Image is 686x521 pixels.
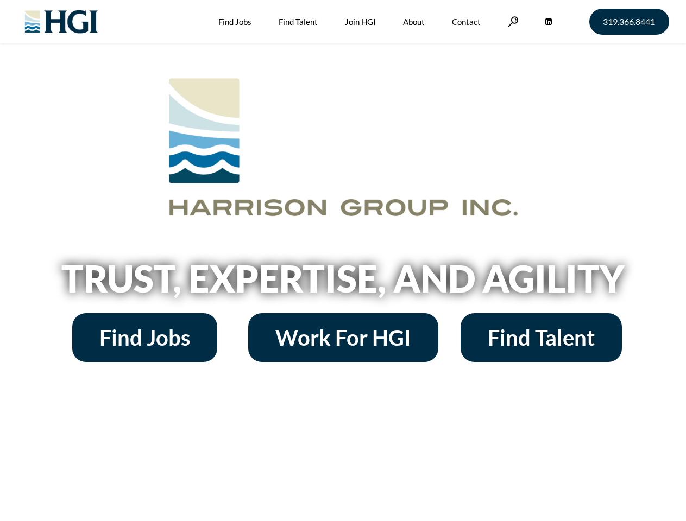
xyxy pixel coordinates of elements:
a: Find Jobs [72,313,217,362]
a: Search [508,16,519,27]
span: Work For HGI [275,327,411,348]
a: Work For HGI [248,313,438,362]
span: Find Jobs [99,327,190,348]
span: 319.366.8441 [603,17,655,26]
span: Find Talent [488,327,595,348]
h2: Trust, Expertise, and Agility [34,260,653,297]
a: Find Talent [461,313,622,362]
a: 319.366.8441 [589,9,669,35]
